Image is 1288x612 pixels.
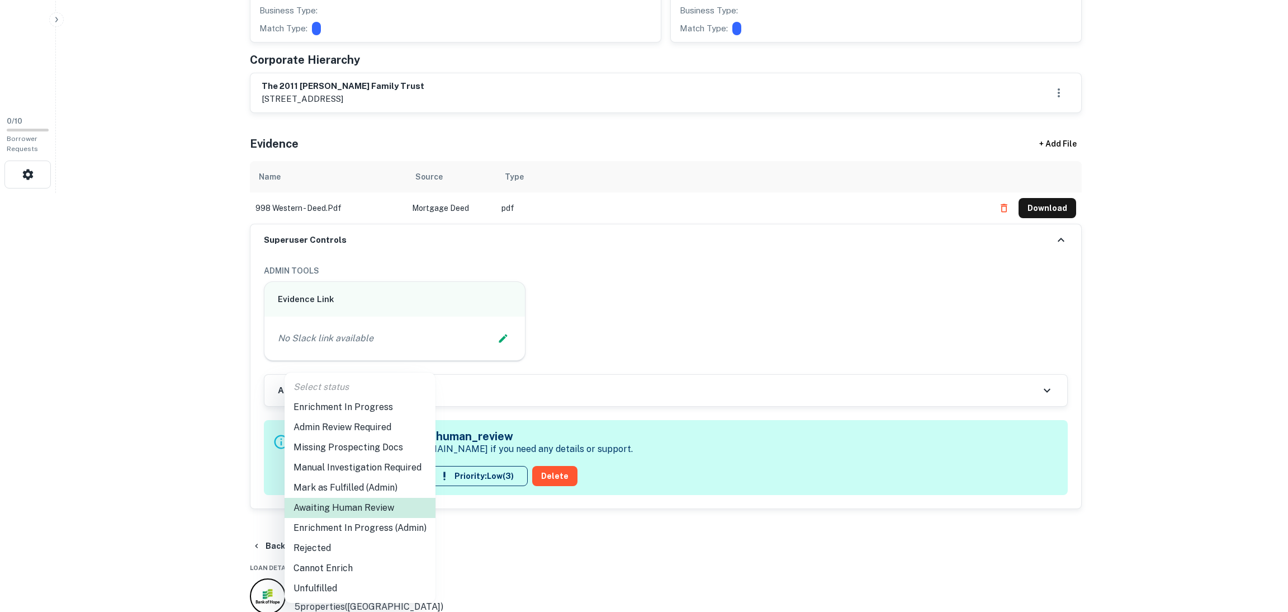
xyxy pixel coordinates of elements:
[285,538,435,558] li: Rejected
[285,558,435,578] li: Cannot Enrich
[285,478,435,498] li: Mark as Fulfilled (Admin)
[285,498,435,518] li: Awaiting Human Review
[285,458,435,478] li: Manual Investigation Required
[285,518,435,538] li: Enrichment In Progress (Admin)
[285,437,435,458] li: Missing Prospecting Docs
[1232,522,1288,576] iframe: Chat Widget
[285,578,435,599] li: Unfulfilled
[285,397,435,417] li: Enrichment In Progress
[285,417,435,437] li: Admin Review Required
